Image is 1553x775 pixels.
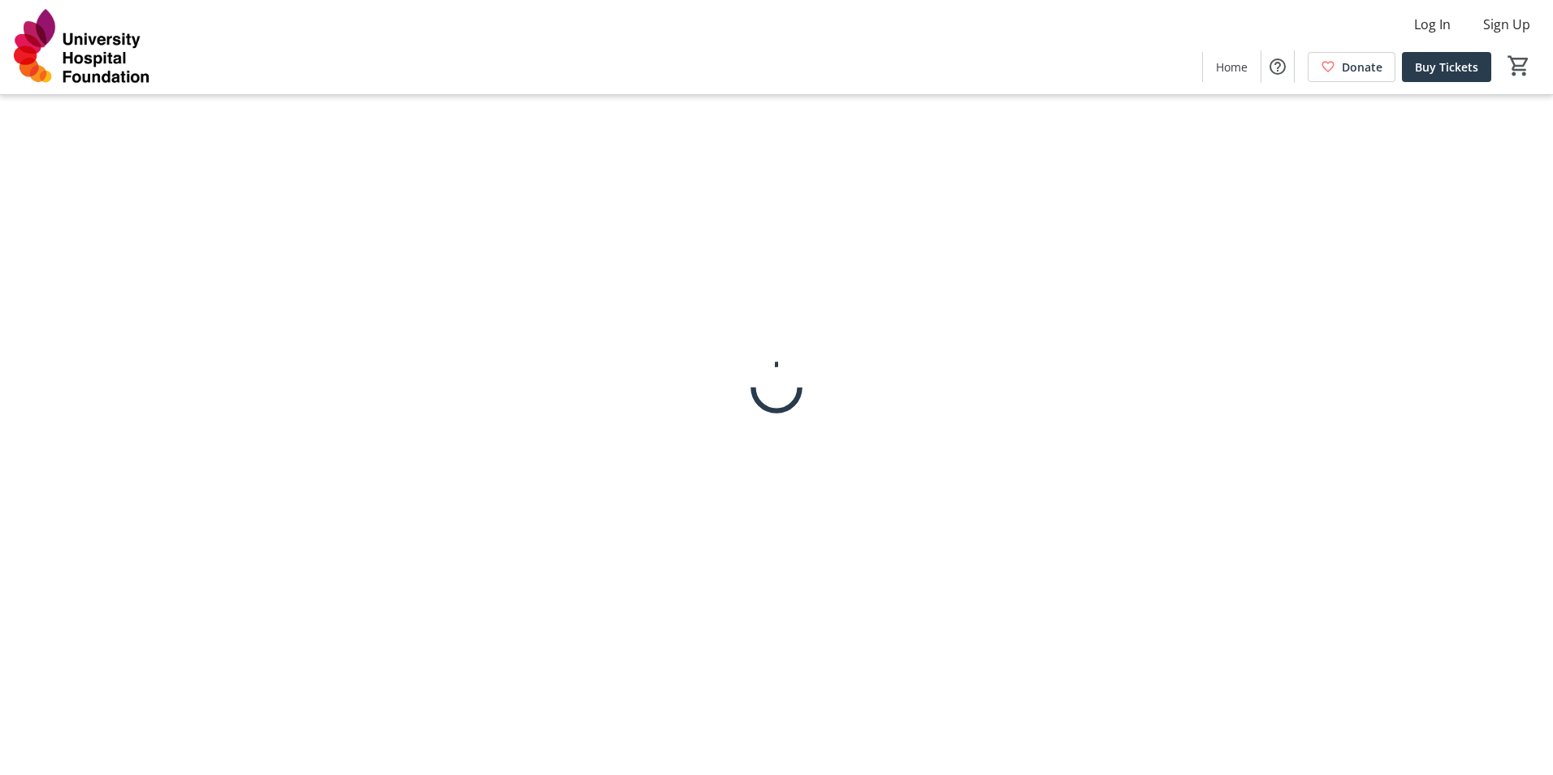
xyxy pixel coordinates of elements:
span: Home [1216,58,1248,76]
img: University Hospital Foundation's Logo [10,6,154,88]
span: Buy Tickets [1415,58,1478,76]
button: Sign Up [1470,11,1543,37]
a: Donate [1308,52,1395,82]
span: Log In [1414,15,1451,34]
button: Help [1261,50,1294,83]
a: Home [1203,52,1261,82]
span: Sign Up [1483,15,1530,34]
button: Log In [1401,11,1464,37]
span: Donate [1342,58,1382,76]
button: Cart [1504,51,1534,80]
a: Buy Tickets [1402,52,1491,82]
